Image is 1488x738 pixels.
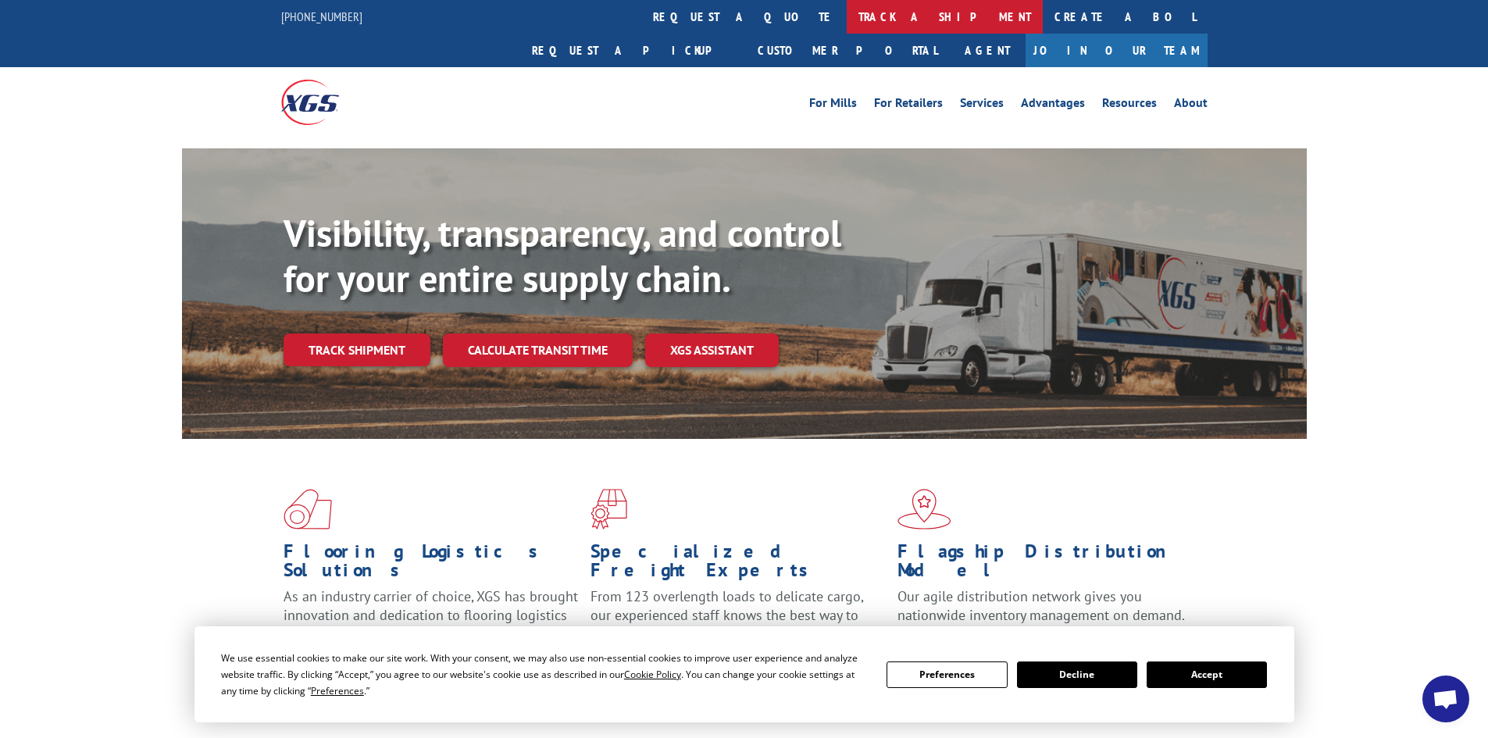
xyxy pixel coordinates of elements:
[284,333,430,366] a: Track shipment
[284,489,332,529] img: xgs-icon-total-supply-chain-intelligence-red
[887,661,1007,688] button: Preferences
[591,587,886,657] p: From 123 overlength loads to delicate cargo, our experienced staff knows the best way to move you...
[645,333,779,367] a: XGS ASSISTANT
[1102,97,1157,114] a: Resources
[311,684,364,697] span: Preferences
[897,587,1185,624] span: Our agile distribution network gives you nationwide inventory management on demand.
[809,97,857,114] a: For Mills
[949,34,1026,67] a: Agent
[281,9,362,24] a: [PHONE_NUMBER]
[960,97,1004,114] a: Services
[1021,97,1085,114] a: Advantages
[221,650,868,699] div: We use essential cookies to make our site work. With your consent, we may also use non-essential ...
[746,34,949,67] a: Customer Portal
[1026,34,1208,67] a: Join Our Team
[591,489,627,529] img: xgs-icon-focused-on-flooring-red
[874,97,943,114] a: For Retailers
[284,209,841,302] b: Visibility, transparency, and control for your entire supply chain.
[1422,676,1469,722] div: Open chat
[443,333,633,367] a: Calculate transit time
[591,542,886,587] h1: Specialized Freight Experts
[1174,97,1208,114] a: About
[1147,661,1267,688] button: Accept
[1017,661,1137,688] button: Decline
[624,668,681,681] span: Cookie Policy
[194,626,1294,722] div: Cookie Consent Prompt
[284,587,578,643] span: As an industry carrier of choice, XGS has brought innovation and dedication to flooring logistics...
[897,489,951,529] img: xgs-icon-flagship-distribution-model-red
[520,34,746,67] a: Request a pickup
[284,542,579,587] h1: Flooring Logistics Solutions
[897,542,1193,587] h1: Flagship Distribution Model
